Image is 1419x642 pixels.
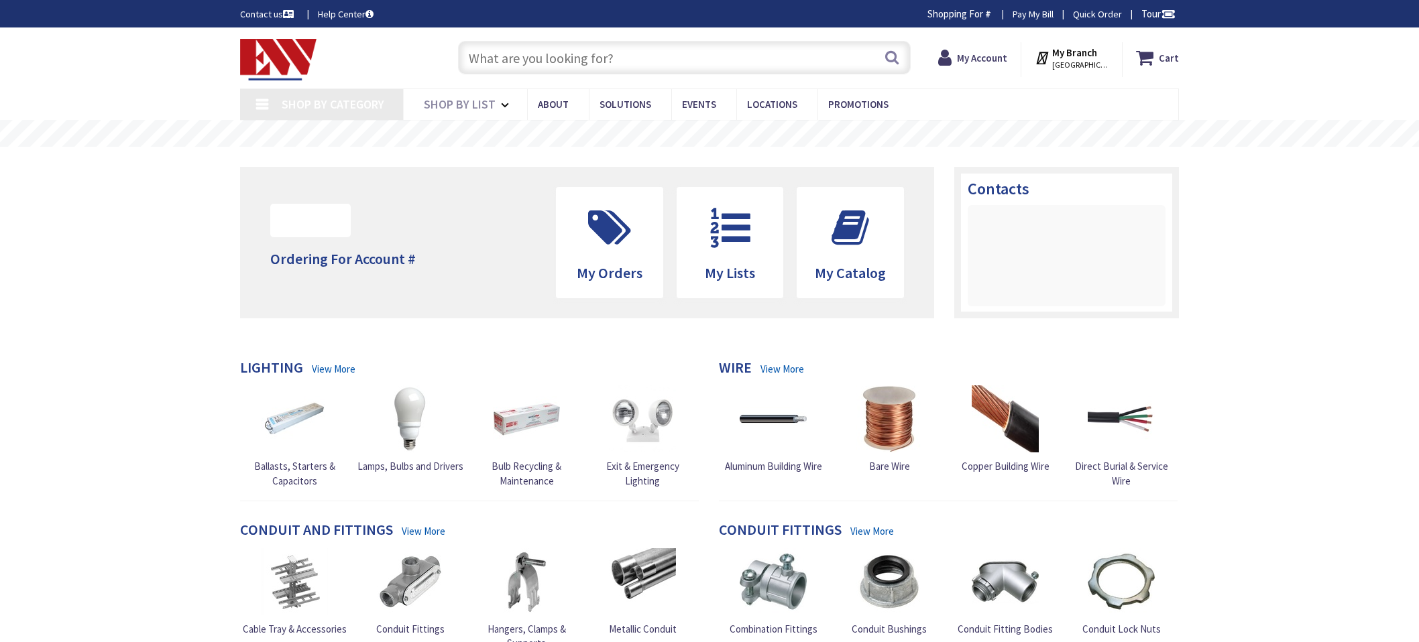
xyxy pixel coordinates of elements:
[587,127,833,141] rs-layer: Free Same Day Pickup at 19 Locations
[458,41,911,74] input: What are you looking for?
[719,521,842,541] h4: Conduit Fittings
[243,548,347,636] a: Cable Tray & Accessories Cable Tray & Accessories
[852,623,927,635] span: Conduit Bushings
[682,98,716,111] span: Events
[557,188,663,298] a: My Orders
[1075,460,1168,487] span: Direct Burial & Service Wire
[869,460,910,472] span: Bare Wire
[730,548,817,636] a: Combination Fittings Combination Fittings
[797,188,903,298] a: My Catalog
[609,385,676,452] img: Exit & Emergency Lighting
[609,623,677,635] span: Metallic Conduit
[600,98,651,111] span: Solutions
[972,385,1039,452] img: Copper Building Wire
[1073,7,1122,21] a: Quick Order
[1035,46,1109,70] div: My Branch [GEOGRAPHIC_DATA], [GEOGRAPHIC_DATA]
[730,623,817,635] span: Combination Fittings
[852,548,927,636] a: Conduit Bushings Conduit Bushings
[1088,548,1155,615] img: Conduit Lock Nuts
[1066,385,1176,488] a: Direct Burial & Service Wire Direct Burial & Service Wire
[856,385,923,452] img: Bare Wire
[357,385,463,473] a: Lamps, Bulbs and Drivers Lamps, Bulbs and Drivers
[958,623,1053,635] span: Conduit Fitting Bodies
[312,362,355,376] a: View More
[972,548,1039,615] img: Conduit Fitting Bodies
[377,548,444,615] img: Conduit Fittings
[588,385,698,488] a: Exit & Emergency Lighting Exit & Emergency Lighting
[239,385,349,488] a: Ballasts, Starters & Capacitors Ballasts, Starters & Capacitors
[740,385,807,452] img: Aluminum Building Wire
[609,548,676,615] img: Metallic Conduit
[376,623,445,635] span: Conduit Fittings
[985,7,991,20] strong: #
[747,98,797,111] span: Locations
[402,524,445,538] a: View More
[282,97,384,112] span: Shop By Category
[927,7,983,20] span: Shopping For
[958,548,1053,636] a: Conduit Fitting Bodies Conduit Fitting Bodies
[240,521,393,541] h4: Conduit and Fittings
[577,263,642,282] span: My Orders
[938,46,1007,70] a: My Account
[254,460,335,487] span: Ballasts, Starters & Capacitors
[1141,7,1176,20] span: Tour
[606,460,679,487] span: Exit & Emergency Lighting
[240,39,317,80] img: Electrical Wholesalers, Inc.
[493,385,560,452] img: Bulb Recycling & Maintenance
[376,548,445,636] a: Conduit Fittings Conduit Fittings
[719,359,752,379] h4: Wire
[240,7,296,21] a: Contact us
[471,385,581,488] a: Bulb Recycling & Maintenance Bulb Recycling & Maintenance
[957,52,1007,64] strong: My Account
[1052,60,1109,70] span: [GEOGRAPHIC_DATA], [GEOGRAPHIC_DATA]
[1052,46,1097,59] strong: My Branch
[261,385,328,452] img: Ballasts, Starters & Capacitors
[1082,548,1161,636] a: Conduit Lock Nuts Conduit Lock Nuts
[828,98,889,111] span: Promotions
[677,188,783,298] a: My Lists
[760,362,804,376] a: View More
[270,251,416,267] h4: Ordering For Account #
[968,180,1166,198] h3: Contacts
[1088,385,1155,452] img: Direct Burial & Service Wire
[1159,46,1179,70] strong: Cart
[962,385,1049,473] a: Copper Building Wire Copper Building Wire
[243,623,347,635] span: Cable Tray & Accessories
[318,7,374,21] a: Help Center
[740,548,807,615] img: Combination Fittings
[725,460,822,472] span: Aluminum Building Wire
[1136,46,1179,70] a: Cart
[856,548,923,615] img: Conduit Bushings
[240,359,303,379] h4: Lighting
[815,263,886,282] span: My Catalog
[856,385,923,473] a: Bare Wire Bare Wire
[850,524,894,538] a: View More
[377,385,444,452] img: Lamps, Bulbs and Drivers
[538,98,569,111] span: About
[492,460,561,487] span: Bulb Recycling & Maintenance
[357,460,463,472] span: Lamps, Bulbs and Drivers
[1082,623,1161,635] span: Conduit Lock Nuts
[609,548,677,636] a: Metallic Conduit Metallic Conduit
[261,548,328,615] img: Cable Tray & Accessories
[493,548,560,615] img: Hangers, Clamps & Supports
[962,460,1049,472] span: Copper Building Wire
[1013,7,1054,21] a: Pay My Bill
[725,385,822,473] a: Aluminum Building Wire Aluminum Building Wire
[705,263,755,282] span: My Lists
[424,97,496,112] span: Shop By List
